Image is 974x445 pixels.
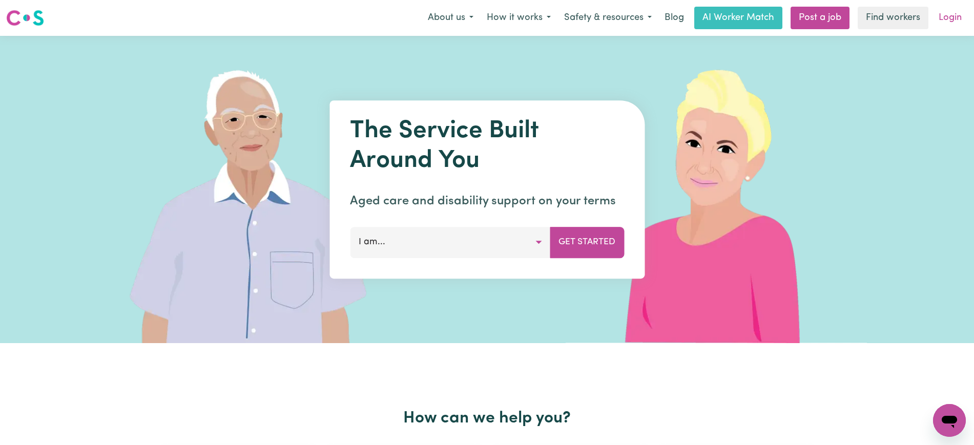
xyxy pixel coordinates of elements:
a: Blog [658,7,690,29]
a: Login [932,7,968,29]
a: AI Worker Match [694,7,782,29]
button: About us [421,7,480,29]
p: Aged care and disability support on your terms [350,192,624,210]
a: Find workers [858,7,928,29]
button: Get Started [550,227,624,258]
a: Careseekers logo [6,6,44,30]
img: Careseekers logo [6,9,44,27]
button: Safety & resources [557,7,658,29]
button: I am... [350,227,550,258]
iframe: Button to launch messaging window [933,404,966,437]
a: Post a job [791,7,849,29]
h2: How can we help you? [155,409,819,428]
h1: The Service Built Around You [350,117,624,176]
button: How it works [480,7,557,29]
